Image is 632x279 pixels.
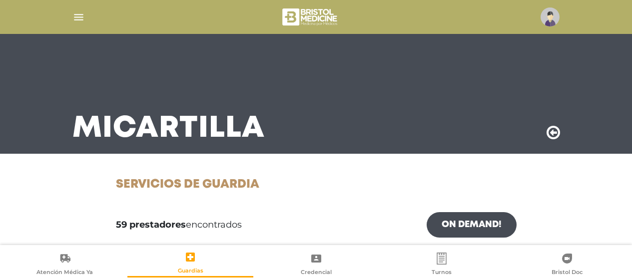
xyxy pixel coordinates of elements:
h1: Servicios de Guardia [116,178,517,192]
span: Turnos [432,269,452,278]
img: profile-placeholder.svg [541,7,560,26]
a: Guardias [127,251,253,278]
a: On Demand! [427,212,517,238]
a: Bristol Doc [505,252,630,278]
span: encontrados [116,218,242,232]
b: 59 prestadores [116,219,186,230]
span: Bristol Doc [552,269,583,278]
img: bristol-medicine-blanco.png [281,5,340,29]
a: Atención Médica Ya [2,252,127,278]
span: Atención Médica Ya [36,269,93,278]
h3: Mi Cartilla [72,116,265,142]
a: Credencial [253,252,379,278]
span: Credencial [301,269,332,278]
a: Turnos [379,252,504,278]
span: Guardias [178,267,203,276]
img: Cober_menu-lines-white.svg [72,11,85,23]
